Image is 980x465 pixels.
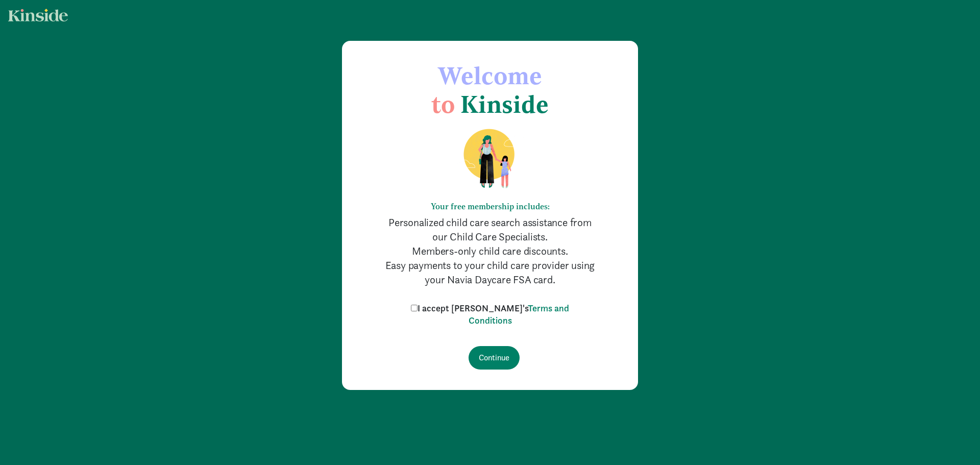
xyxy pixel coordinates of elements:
img: illustration-mom-daughter.png [451,128,529,189]
img: light.svg [8,9,68,21]
a: Terms and Conditions [469,302,570,326]
span: Kinside [460,89,549,119]
p: Easy payments to your child care provider using your Navia Daycare FSA card. [383,258,597,287]
input: I accept [PERSON_NAME]'sTerms and Conditions [411,305,418,311]
input: Continue [469,346,520,370]
p: Personalized child care search assistance from our Child Care Specialists. [383,215,597,244]
p: Members-only child care discounts. [383,244,597,258]
label: I accept [PERSON_NAME]'s [408,302,572,327]
h6: Your free membership includes: [383,202,597,211]
span: to [431,89,455,119]
span: Welcome [438,61,542,90]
